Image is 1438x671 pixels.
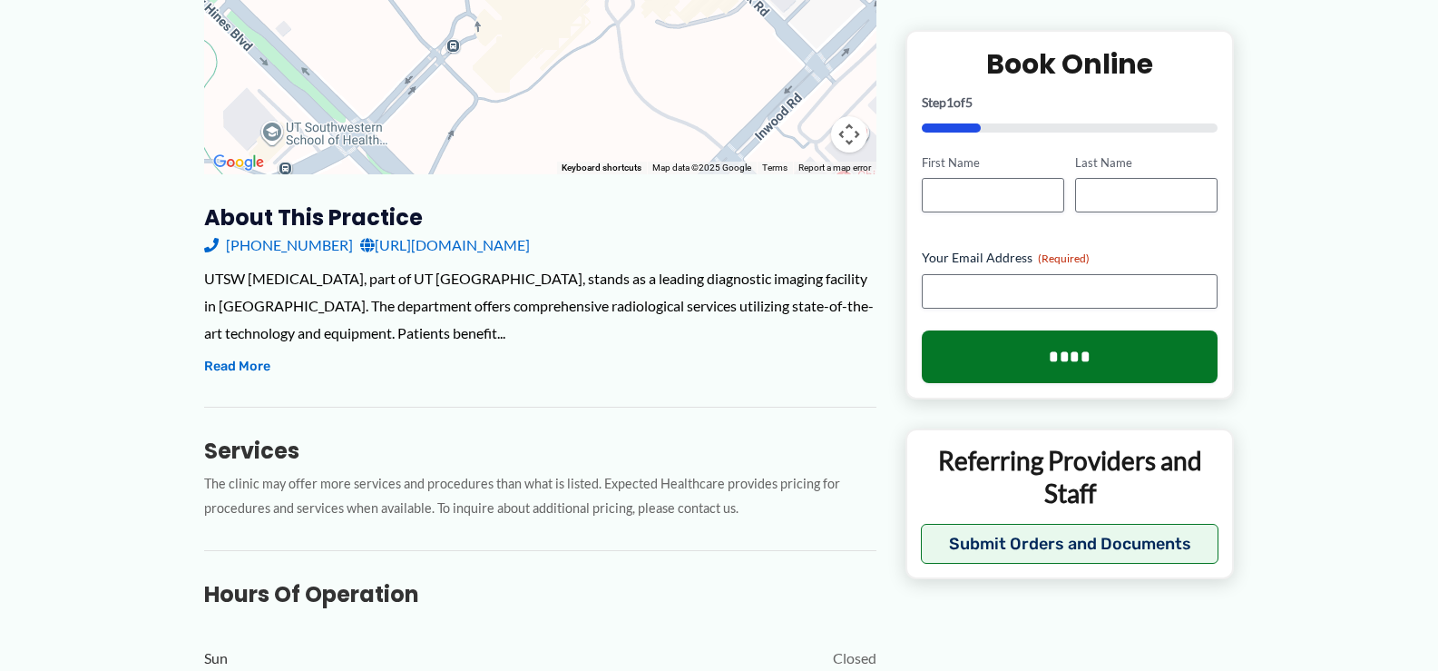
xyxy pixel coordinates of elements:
[921,523,1219,563] button: Submit Orders and Documents
[946,94,954,109] span: 1
[360,232,530,259] a: [URL][DOMAIN_NAME]
[831,116,867,153] button: Map camera controls
[204,265,876,346] div: UTSW [MEDICAL_DATA], part of UT [GEOGRAPHIC_DATA], stands as a leading diagnostic imaging facilit...
[204,232,353,259] a: [PHONE_NUMBER]
[922,153,1064,171] label: First Name
[922,45,1218,81] h2: Book Online
[562,162,641,174] button: Keyboard shortcuts
[209,151,269,174] a: Open this area in Google Maps (opens a new window)
[798,163,871,173] a: Report a map error
[1075,153,1218,171] label: Last Name
[204,472,876,521] p: The clinic may offer more services and procedures than what is listed. Expected Healthcare provid...
[965,94,973,109] span: 5
[762,163,787,173] a: Terms (opens in new tab)
[1038,252,1090,265] span: (Required)
[209,151,269,174] img: Google
[652,163,751,173] span: Map data ©2025 Google
[204,203,876,232] h3: About this practice
[922,95,1218,108] p: Step of
[204,580,876,608] h3: Hours of Operation
[204,437,876,465] h3: Services
[204,356,270,378] button: Read More
[922,249,1218,267] label: Your Email Address
[921,444,1219,510] p: Referring Providers and Staff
